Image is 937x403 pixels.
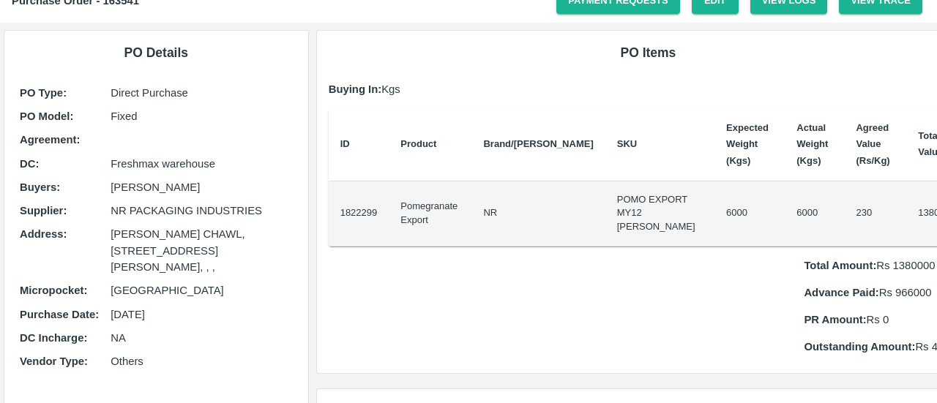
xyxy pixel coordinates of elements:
b: Product [400,138,436,149]
b: Brand/[PERSON_NAME] [483,138,593,149]
b: Expected Weight (Kgs) [726,122,769,166]
b: Advance Paid: [804,287,878,298]
td: NR [471,181,605,246]
td: 6000 [785,181,844,246]
td: 1822299 [329,181,389,246]
b: PR Amount: [804,314,866,325]
b: Outstanding Amount: [804,341,915,353]
b: Purchase Date : [20,309,99,320]
b: Total Amount: [804,260,876,271]
b: Vendor Type : [20,355,88,367]
h6: PO Details [16,42,296,63]
b: Buyers : [20,181,60,193]
b: Agreed Value (Rs/Kg) [856,122,889,166]
p: Direct Purchase [111,85,292,101]
p: [DATE] [111,306,292,323]
td: POMO EXPORT MY12 [PERSON_NAME] [605,181,714,246]
td: 6000 [714,181,785,246]
p: Freshmax warehouse [111,156,292,172]
b: ID [340,138,350,149]
b: DC Incharge : [20,332,87,344]
b: DC : [20,158,39,170]
b: PO Type : [20,87,67,99]
td: 230 [844,181,906,246]
b: Buying In: [329,83,382,95]
p: [GEOGRAPHIC_DATA] [111,282,292,298]
p: [PERSON_NAME] [111,179,292,195]
b: Supplier : [20,205,67,216]
b: Address : [20,228,67,240]
p: Others [111,353,292,369]
p: [PERSON_NAME] CHAWL, [STREET_ADDRESS][PERSON_NAME], , , [111,226,292,275]
p: Fixed [111,108,292,124]
p: NR PACKAGING INDUSTRIES [111,203,292,219]
b: SKU [617,138,637,149]
b: Agreement: [20,134,80,146]
b: Actual Weight (Kgs) [796,122,828,166]
td: Pomegranate Export [389,181,471,246]
p: NA [111,330,292,346]
b: Micropocket : [20,285,87,296]
b: PO Model : [20,110,73,122]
